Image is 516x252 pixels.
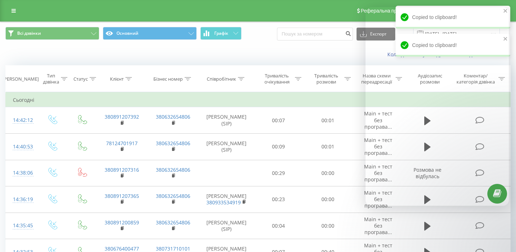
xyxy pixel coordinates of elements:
div: Тип дзвінка [43,73,59,85]
div: Тривалість очікування [261,73,293,85]
a: 380933534919 [206,199,241,206]
button: Експорт [357,28,395,41]
td: 00:09 [254,133,304,160]
div: Тривалість розмови [310,73,343,85]
div: 14:40:53 [13,140,30,154]
a: 380676400477 [105,245,139,252]
div: Співробітник [207,76,236,82]
td: 00:00 [303,213,353,239]
a: 78124701917 [106,140,138,147]
div: Клієнт [110,76,124,82]
div: 14:35:45 [13,219,30,233]
a: 380891207365 [105,192,139,199]
div: 14:36:19 [13,192,30,206]
span: Main + тест без програва... [364,189,392,209]
div: Статус [73,76,88,82]
td: [PERSON_NAME] (SIP) [199,133,254,160]
div: 14:42:12 [13,113,30,127]
div: 14:38:06 [13,166,30,180]
td: Сьогодні [6,93,511,107]
span: Графік [214,31,228,36]
td: 00:00 [303,186,353,213]
a: 380891200859 [105,219,139,226]
td: 00:23 [254,186,304,213]
button: Основний [103,27,197,40]
iframe: Intercom live chat [492,211,509,229]
span: Main + тест без програва... [364,137,392,156]
div: [PERSON_NAME] [3,76,39,82]
div: Бізнес номер [153,76,183,82]
div: Copied to clipboard! [396,6,510,29]
td: 00:04 [254,213,304,239]
a: 380632654806 [156,140,190,147]
td: 00:01 [303,133,353,160]
span: Main + тест без програва... [364,163,392,183]
button: Графік [200,27,242,40]
td: 00:07 [254,107,304,134]
span: Main + тест без програва... [364,216,392,236]
input: Пошук за номером [277,28,353,41]
a: 380731710101 [156,245,190,252]
td: [PERSON_NAME] (SIP) [199,107,254,134]
iframe: Intercom live chat [365,7,509,206]
td: 00:01 [303,107,353,134]
td: [PERSON_NAME] [199,186,254,213]
span: Реферальна програма [361,8,414,14]
a: 380891207316 [105,166,139,173]
button: Всі дзвінки [5,27,99,40]
div: Назва схеми переадресації [359,73,394,85]
a: 380632654806 [156,113,190,120]
td: 00:00 [303,160,353,186]
a: 380632654806 [156,166,190,173]
a: 380632654806 [156,219,190,226]
a: 380632654806 [156,192,190,199]
td: [PERSON_NAME] (SIP) [199,213,254,239]
td: 00:29 [254,160,304,186]
span: Всі дзвінки [17,30,41,36]
span: Main + тест без програва... [364,110,392,130]
a: 380891207392 [105,113,139,120]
